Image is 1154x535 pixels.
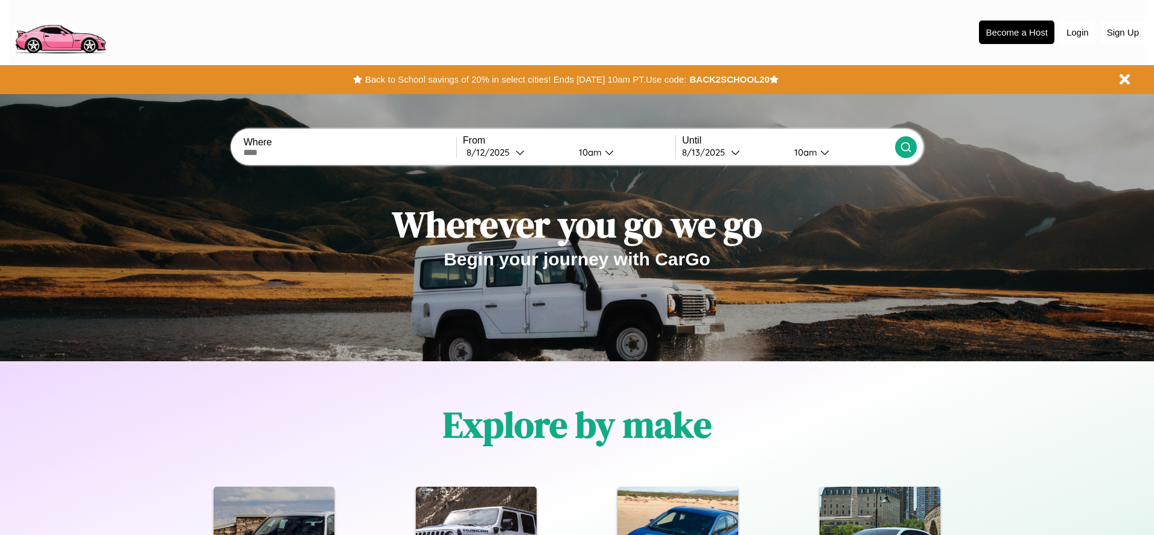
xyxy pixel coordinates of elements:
div: 8 / 12 / 2025 [467,147,515,158]
button: Become a Host [979,21,1054,44]
button: 10am [785,146,894,159]
button: Sign Up [1101,21,1145,43]
button: 8/12/2025 [463,146,569,159]
label: From [463,135,675,146]
button: 10am [569,146,675,159]
b: BACK2SCHOOL20 [689,74,770,84]
button: Back to School savings of 20% in select cities! Ends [DATE] 10am PT.Use code: [362,71,689,88]
label: Where [243,137,456,148]
h1: Explore by make [443,400,712,449]
img: logo [9,6,111,57]
div: 10am [573,147,605,158]
div: 10am [788,147,820,158]
div: 8 / 13 / 2025 [682,147,731,158]
label: Until [682,135,894,146]
button: Login [1060,21,1095,43]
